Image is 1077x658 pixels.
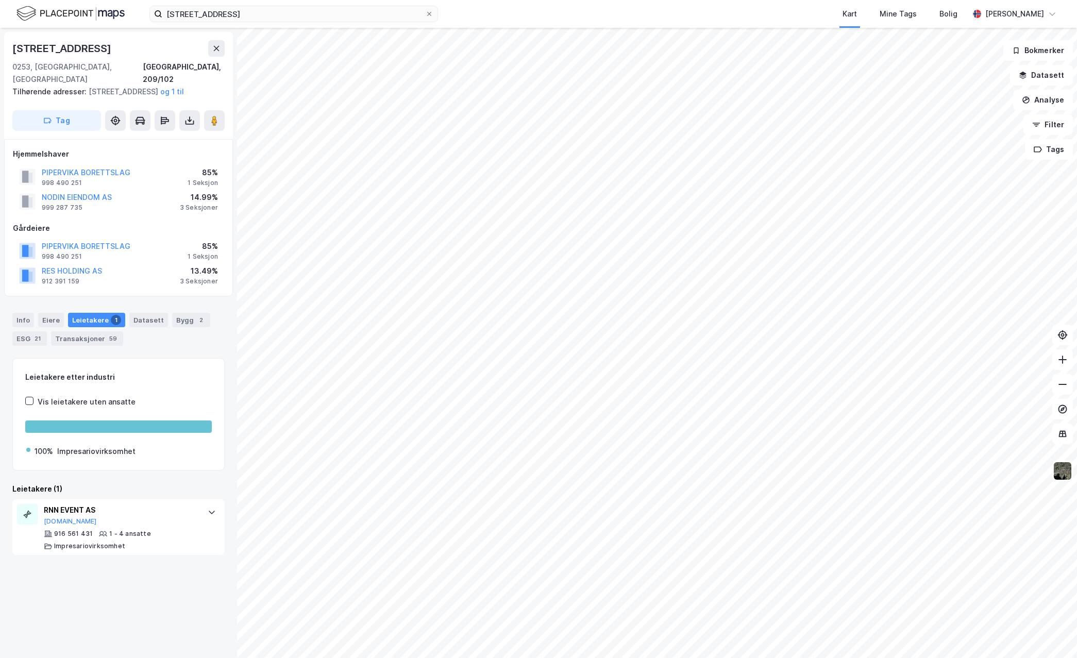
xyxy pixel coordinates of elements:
[107,333,119,344] div: 59
[1003,40,1073,61] button: Bokmerker
[54,530,93,538] div: 916 561 431
[172,313,210,327] div: Bygg
[129,313,168,327] div: Datasett
[12,87,89,96] span: Tilhørende adresser:
[13,148,224,160] div: Hjemmelshaver
[68,313,125,327] div: Leietakere
[13,222,224,234] div: Gårdeiere
[32,333,43,344] div: 21
[188,179,218,187] div: 1 Seksjon
[42,179,82,187] div: 998 490 251
[196,315,206,325] div: 2
[35,445,53,458] div: 100%
[109,530,151,538] div: 1 - 4 ansatte
[38,313,64,327] div: Eiere
[180,265,218,277] div: 13.49%
[188,240,218,252] div: 85%
[180,277,218,285] div: 3 Seksjoner
[1010,65,1073,86] button: Datasett
[1053,461,1072,481] img: 9k=
[1025,139,1073,160] button: Tags
[111,315,121,325] div: 1
[44,504,197,516] div: RNN EVENT AS
[42,204,82,212] div: 999 287 735
[162,6,425,22] input: Søk på adresse, matrikkel, gårdeiere, leietakere eller personer
[985,8,1044,20] div: [PERSON_NAME]
[57,445,136,458] div: Impresariovirksomhet
[12,331,47,346] div: ESG
[180,204,218,212] div: 3 Seksjoner
[42,277,79,285] div: 912 391 159
[1023,114,1073,135] button: Filter
[12,110,101,131] button: Tag
[12,313,34,327] div: Info
[1013,90,1073,110] button: Analyse
[1025,609,1077,658] iframe: Chat Widget
[12,86,216,98] div: [STREET_ADDRESS]
[12,483,225,495] div: Leietakere (1)
[44,517,97,526] button: [DOMAIN_NAME]
[188,252,218,261] div: 1 Seksjon
[188,166,218,179] div: 85%
[939,8,957,20] div: Bolig
[12,40,113,57] div: [STREET_ADDRESS]
[843,8,857,20] div: Kart
[880,8,917,20] div: Mine Tags
[42,252,82,261] div: 998 490 251
[51,331,123,346] div: Transaksjoner
[38,396,136,408] div: Vis leietakere uten ansatte
[54,542,125,550] div: Impresariovirksomhet
[12,61,143,86] div: 0253, [GEOGRAPHIC_DATA], [GEOGRAPHIC_DATA]
[25,371,212,383] div: Leietakere etter industri
[16,5,125,23] img: logo.f888ab2527a4732fd821a326f86c7f29.svg
[180,191,218,204] div: 14.99%
[143,61,225,86] div: [GEOGRAPHIC_DATA], 209/102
